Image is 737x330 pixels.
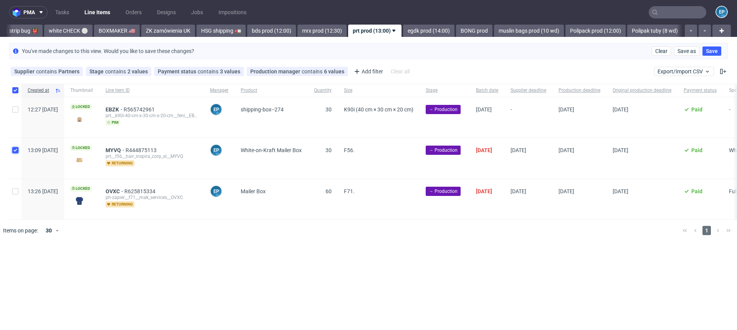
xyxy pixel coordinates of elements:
[250,68,302,75] span: Production manager
[14,68,36,75] span: Supplier
[326,106,332,113] span: 30
[302,68,324,75] span: contains
[494,25,564,37] a: muslin bags prod (10 wd)
[70,186,92,192] span: Locked
[324,68,344,75] div: 6 values
[70,196,89,206] img: data
[247,25,296,37] a: bds prod (12:00)
[121,6,146,18] a: Orders
[658,68,711,75] span: Export/Import CSV
[211,186,221,197] figcaption: EP
[344,188,355,194] span: F71.
[706,48,718,54] span: Save
[476,87,498,94] span: Batch date
[241,87,302,94] span: Product
[476,188,492,194] span: [DATE]
[22,47,194,55] p: You've made changes to this view. Would you like to save these changes?
[691,188,702,194] span: Paid
[80,6,115,18] a: Line Items
[70,87,93,94] span: Thumbnail
[654,67,714,76] button: Export/Import CSV
[716,7,727,17] figcaption: EP
[691,147,702,153] span: Paid
[187,6,208,18] a: Jobs
[674,46,699,56] button: Save as
[13,8,23,17] img: logo
[511,106,546,128] span: -
[314,87,332,94] span: Quantity
[106,113,198,119] div: prt__k90i-40-cm-x-30-cm-x-20-cm__feni__EBZK
[351,65,385,78] div: Add filter
[70,145,92,151] span: Locked
[326,147,332,153] span: 30
[613,87,671,94] span: Original production deadline
[126,147,158,153] a: R444875113
[152,6,180,18] a: Designs
[241,147,302,153] span: White-on-Kraft Mailer Box
[403,25,454,37] a: egdk prod (14:00)
[70,155,89,165] img: version_two_editor_design
[344,87,413,94] span: Size
[348,25,402,37] a: prt prod (13:00)
[297,25,347,37] a: mrx prod (12:30)
[220,68,240,75] div: 3 values
[326,188,332,194] span: 60
[105,68,127,75] span: contains
[23,10,35,15] span: pma
[702,226,711,235] span: 1
[241,188,266,194] span: Mailer Box
[127,68,148,75] div: 2 values
[89,68,105,75] span: Stage
[214,6,251,18] a: Impositions
[429,106,458,113] span: → Production
[613,188,628,194] span: [DATE]
[702,46,721,56] button: Save
[106,119,120,126] span: pim
[627,25,682,37] a: Polipak tuby (8 wd)
[613,106,628,113] span: [DATE]
[141,25,195,37] a: ZK zamówienia UK
[106,194,198,201] div: ph-zapier__f71__mak_services__OVXC
[456,25,492,37] a: BONG prod
[429,147,458,154] span: → Production
[197,25,246,37] a: HSG shipping 🚛
[124,106,156,113] a: R565742961
[511,188,526,194] span: [DATE]
[106,147,126,153] a: MYVQ
[106,160,134,166] span: returning
[106,106,124,113] a: EBZK
[28,87,52,94] span: Created at
[344,106,413,113] span: K90i (40 cm × 30 cm × 20 cm)
[94,25,140,37] a: BOXMAKER 🇺🇸
[106,87,198,94] span: Line item ID
[124,188,157,194] a: R625815334
[691,106,702,113] span: Paid
[476,147,492,153] span: [DATE]
[28,147,58,153] span: 13:09 [DATE]
[389,66,411,77] div: Clear all
[565,25,626,37] a: Polipack prod (12:00)
[211,145,221,156] figcaption: EP
[511,87,546,94] span: Supplier deadline
[559,147,574,153] span: [DATE]
[678,48,696,54] span: Save as
[511,147,526,153] span: [DATE]
[44,25,93,37] a: white CHECK ⚪️
[9,6,48,18] button: pma
[28,106,58,113] span: 12:27 [DATE]
[106,188,124,194] a: OVXC
[559,106,574,113] span: [DATE]
[476,106,492,113] span: [DATE]
[210,87,228,94] span: Manager
[655,48,668,54] span: Clear
[70,114,89,124] img: version_two_editor_design
[51,6,74,18] a: Tasks
[241,106,284,113] span: shipping-box--274
[559,87,600,94] span: Production deadline
[613,147,628,153] span: [DATE]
